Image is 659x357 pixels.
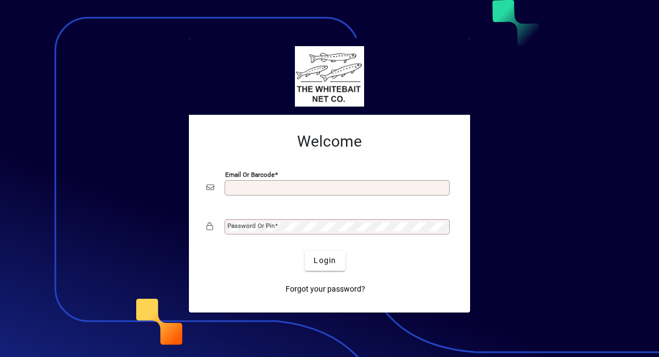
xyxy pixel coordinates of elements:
a: Forgot your password? [281,280,370,299]
mat-label: Password or Pin [227,222,275,230]
span: Forgot your password? [286,283,365,295]
mat-label: Email or Barcode [225,170,275,178]
span: Login [314,255,336,266]
h2: Welcome [206,132,453,151]
button: Login [305,251,345,271]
